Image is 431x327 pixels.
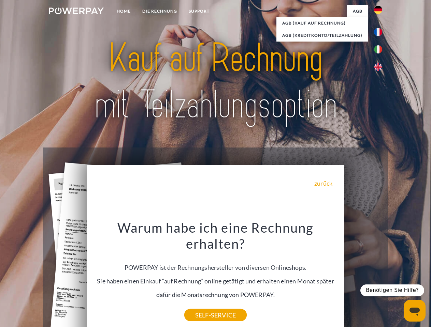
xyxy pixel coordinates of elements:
[137,5,183,17] a: DIE RECHNUNG
[65,33,366,130] img: title-powerpay_de.svg
[404,300,426,322] iframe: Schaltfläche zum Öffnen des Messaging-Fensters; Konversation läuft
[49,7,104,14] img: logo-powerpay-white.svg
[374,6,382,14] img: de
[183,5,215,17] a: SUPPORT
[314,180,332,186] a: zurück
[374,63,382,71] img: en
[111,5,137,17] a: Home
[91,219,340,252] h3: Warum habe ich eine Rechnung erhalten?
[276,17,368,29] a: AGB (Kauf auf Rechnung)
[91,219,340,315] div: POWERPAY ist der Rechnungshersteller von diversen Onlineshops. Sie haben einen Einkauf “auf Rechn...
[374,45,382,53] img: it
[347,5,368,17] a: agb
[374,28,382,36] img: fr
[360,284,424,296] div: Benötigen Sie Hilfe?
[276,29,368,42] a: AGB (Kreditkonto/Teilzahlung)
[184,309,247,321] a: SELF-SERVICE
